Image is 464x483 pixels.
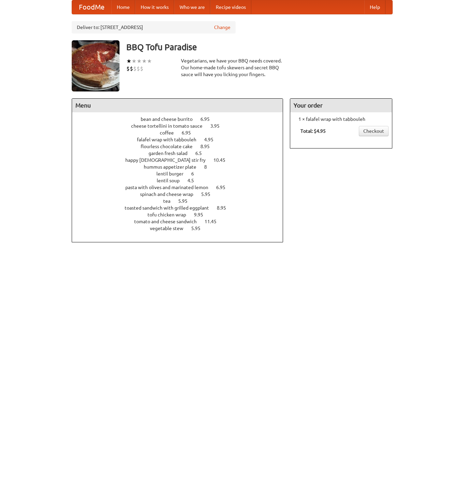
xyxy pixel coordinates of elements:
[195,151,209,156] span: 6.5
[150,226,213,231] a: vegetable stew 5.95
[137,57,142,65] li: ★
[300,128,326,134] b: Total: $4.95
[141,116,222,122] a: bean and cheese burrito 6.95
[134,219,203,224] span: tomato and cheese sandwich
[204,137,220,142] span: 4.95
[141,116,199,122] span: bean and cheese burrito
[213,157,232,163] span: 10.45
[163,198,200,204] a: tea 5.95
[125,157,212,163] span: happy [DEMOGRAPHIC_DATA] stir fry
[142,57,147,65] li: ★
[141,144,222,149] a: flourless chocolate cake 8.95
[137,65,140,72] li: $
[156,171,207,176] a: lentil burger 6
[144,164,203,170] span: hummus appetizer plate
[149,151,214,156] a: garden fresh salad 6.5
[290,99,392,112] h4: Your order
[187,178,201,183] span: 4.5
[160,130,203,136] a: coffee 6.95
[174,0,210,14] a: Who we are
[137,137,203,142] span: falafel wrap with tabbouleh
[191,171,201,176] span: 6
[364,0,385,14] a: Help
[204,164,214,170] span: 8
[147,57,152,65] li: ★
[125,205,239,211] a: toasted sandwich with grilled eggplant 8.95
[126,65,130,72] li: $
[72,21,236,33] div: Deliver to: [STREET_ADDRESS]
[149,151,194,156] span: garden fresh salad
[157,178,207,183] a: lentil soup 4.5
[156,171,190,176] span: lentil burger
[133,65,137,72] li: $
[135,0,174,14] a: How it works
[125,205,216,211] span: toasted sandwich with grilled eggplant
[210,123,226,129] span: 3.95
[205,219,223,224] span: 11.45
[178,198,194,204] span: 5.95
[201,191,217,197] span: 5.95
[147,212,193,217] span: tofu chicken wrap
[140,191,200,197] span: spinach and cheese wrap
[72,99,283,112] h4: Menu
[210,0,251,14] a: Recipe videos
[140,191,223,197] a: spinach and cheese wrap 5.95
[359,126,389,136] a: Checkout
[194,212,210,217] span: 9.95
[126,57,131,65] li: ★
[131,123,232,129] a: cheese tortellini in tomato sauce 3.95
[214,24,230,31] a: Change
[72,0,111,14] a: FoodMe
[150,226,190,231] span: vegetable stew
[125,185,215,190] span: pasta with olives and marinated lemon
[147,212,216,217] a: tofu chicken wrap 9.95
[130,65,133,72] li: $
[140,65,143,72] li: $
[126,40,393,54] h3: BBQ Tofu Paradise
[200,144,216,149] span: 8.95
[137,137,226,142] a: falafel wrap with tabbouleh 4.95
[160,130,181,136] span: coffee
[200,116,216,122] span: 6.95
[72,40,119,91] img: angular.jpg
[125,157,238,163] a: happy [DEMOGRAPHIC_DATA] stir fry 10.45
[181,57,283,78] div: Vegetarians, we have your BBQ needs covered. Our home-made tofu skewers and secret BBQ sauce will...
[131,57,137,65] li: ★
[131,123,209,129] span: cheese tortellini in tomato sauce
[157,178,186,183] span: lentil soup
[141,144,199,149] span: flourless chocolate cake
[182,130,198,136] span: 6.95
[125,185,238,190] a: pasta with olives and marinated lemon 6.95
[134,219,229,224] a: tomato and cheese sandwich 11.45
[144,164,220,170] a: hummus appetizer plate 8
[191,226,207,231] span: 5.95
[163,198,177,204] span: tea
[294,116,389,123] li: 1 × falafel wrap with tabbouleh
[217,205,233,211] span: 8.95
[216,185,232,190] span: 6.95
[111,0,135,14] a: Home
